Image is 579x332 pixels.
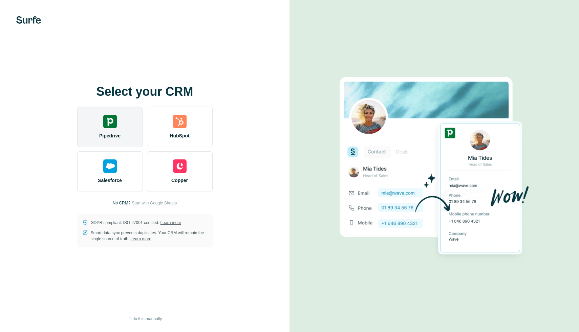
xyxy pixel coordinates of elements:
[173,159,187,173] img: copper's logo
[103,159,117,173] img: salesforce's logo
[171,177,188,184] span: Copper
[77,85,213,98] h1: Select your CRM
[173,115,187,128] img: hubspot's logo
[128,316,162,322] span: I’ll do this manually
[91,230,207,242] p: Smart data sync prevents duplicates. Your CRM will remain the single source of truth.
[131,237,151,241] a: Learn more
[91,220,181,226] p: GDPR compliant. ISO-27001 certified.
[99,132,121,139] span: Pipedrive
[103,115,117,128] img: pipedrive's logo
[123,314,167,324] button: I’ll do this manually
[98,177,122,184] span: Salesforce
[132,200,177,206] button: Start with Google Sheets
[170,132,189,139] span: HubSpot
[160,220,181,225] a: Learn more
[16,16,41,24] img: Surfe's logo
[340,66,529,267] img: PIPEDRIVE image
[113,200,131,206] p: No CRM?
